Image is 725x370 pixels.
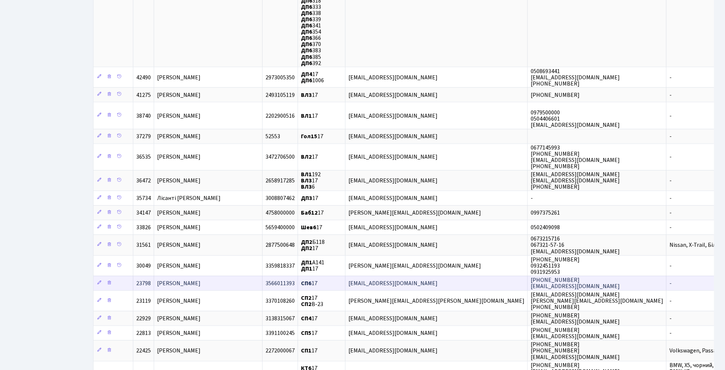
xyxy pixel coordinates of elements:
[348,73,438,81] span: [EMAIL_ADDRESS][DOMAIN_NAME]
[531,235,620,255] span: 0673215716 067321-57-16 [EMAIL_ADDRESS][DOMAIN_NAME]
[301,170,312,178] b: ВЛ1
[136,297,151,305] span: 23119
[136,73,151,81] span: 42490
[669,112,672,120] span: -
[301,209,324,217] span: 17
[348,177,438,185] span: [EMAIL_ADDRESS][DOMAIN_NAME]
[301,314,317,322] span: 17
[348,329,438,337] span: [EMAIL_ADDRESS][DOMAIN_NAME]
[301,194,312,202] b: ДП3
[531,291,663,311] span: [EMAIL_ADDRESS][DOMAIN_NAME] [PERSON_NAME][EMAIL_ADDRESS][DOMAIN_NAME] [PHONE_NUMBER]
[157,91,201,99] span: [PERSON_NAME]
[669,73,672,81] span: -
[266,132,280,140] span: 52553
[348,279,438,287] span: [EMAIL_ADDRESS][DOMAIN_NAME]
[157,279,201,287] span: [PERSON_NAME]
[301,153,318,161] span: 17
[266,194,295,202] span: 3008807462
[266,177,295,185] span: 2658917285
[301,21,312,29] b: ДП6
[531,67,620,87] span: 0508693441 [EMAIL_ADDRESS][DOMAIN_NAME] [PHONE_NUMBER]
[531,194,533,202] span: -
[136,241,151,249] span: 31561
[301,46,312,54] b: ДП6
[136,91,151,99] span: 41275
[669,153,672,161] span: -
[301,279,312,287] b: СП6
[348,209,481,217] span: [PERSON_NAME][EMAIL_ADDRESS][DOMAIN_NAME]
[301,91,312,99] b: ВЛ3
[301,170,321,191] span: 192 17 6
[348,91,438,99] span: [EMAIL_ADDRESS][DOMAIN_NAME]
[301,258,312,267] b: ДП1
[348,223,438,231] span: [EMAIL_ADDRESS][DOMAIN_NAME]
[136,177,151,185] span: 36472
[266,209,295,217] span: 4758000000
[157,314,201,322] span: [PERSON_NAME]
[301,314,312,322] b: СП4
[531,276,620,290] span: [PHONE_NUMBER] [EMAIL_ADDRESS][DOMAIN_NAME]
[348,347,438,355] span: [EMAIL_ADDRESS][DOMAIN_NAME]
[301,294,323,308] span: 17 В-23
[157,223,201,231] span: [PERSON_NAME]
[669,279,672,287] span: -
[348,314,438,322] span: [EMAIL_ADDRESS][DOMAIN_NAME]
[669,132,672,140] span: -
[136,279,151,287] span: 23798
[669,262,672,270] span: -
[136,194,151,202] span: 35734
[266,91,295,99] span: 2493105119
[136,209,151,217] span: 34147
[301,329,317,337] span: 17
[531,223,560,231] span: 0502409098
[157,112,201,120] span: [PERSON_NAME]
[301,265,312,273] b: ДП1
[531,108,620,129] span: 0979500000 0504406601 [EMAIL_ADDRESS][DOMAIN_NAME]
[266,241,295,249] span: 2877500648
[301,279,317,287] span: 17
[301,244,312,252] b: ДП2
[301,15,312,23] b: ДП6
[301,347,317,355] span: 17
[301,329,312,337] b: СП5
[136,153,151,161] span: 36535
[136,329,151,337] span: 22813
[348,241,438,249] span: [EMAIL_ADDRESS][DOMAIN_NAME]
[301,112,318,120] span: 17
[136,347,151,355] span: 22425
[301,153,312,161] b: ВЛ2
[136,112,151,120] span: 38740
[301,112,312,120] b: ВЛ1
[301,183,312,191] b: ВЛ3
[531,340,620,361] span: [PHONE_NUMBER] [PHONE_NUMBER] [EMAIL_ADDRESS][DOMAIN_NAME]
[157,194,221,202] span: Лісанті [PERSON_NAME]
[266,223,295,231] span: 5659400000
[669,194,672,202] span: -
[136,314,151,322] span: 22929
[531,91,580,99] span: [PHONE_NUMBER]
[301,132,317,140] b: Гол15
[669,223,672,231] span: -
[157,297,201,305] span: [PERSON_NAME]
[157,153,201,161] span: [PERSON_NAME]
[531,144,620,170] span: 0677145993 [PHONE_NUMBER] [EMAIL_ADDRESS][DOMAIN_NAME] [PHONE_NUMBER]
[531,256,580,276] span: [PHONE_NUMBER] 0932451193 0931925953
[669,297,672,305] span: -
[266,297,295,305] span: 3370108260
[531,312,620,326] span: [PHONE_NUMBER] [EMAIL_ADDRESS][DOMAIN_NAME]
[301,238,325,252] span: Б118 17
[301,209,318,217] b: Баб12
[266,112,295,120] span: 2202900516
[301,300,312,308] b: СП2
[157,209,201,217] span: [PERSON_NAME]
[348,297,524,305] span: [PERSON_NAME][EMAIL_ADDRESS][PERSON_NAME][DOMAIN_NAME]
[266,153,295,161] span: 3472706500
[301,194,318,202] span: 17
[301,70,324,84] span: 17 1006
[136,223,151,231] span: 33826
[266,314,295,322] span: 3138315067
[157,347,201,355] span: [PERSON_NAME]
[669,209,672,217] span: -
[157,73,201,81] span: [PERSON_NAME]
[301,258,324,273] span: А141 17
